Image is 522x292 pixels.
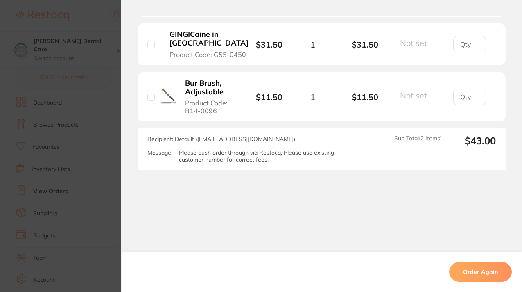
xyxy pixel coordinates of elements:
span: Product Code: B14-0096 [185,99,237,114]
p: Please push order through via Restocq. Please use existing customer number for correct fees. [179,149,357,163]
span: 1 [310,40,315,49]
button: Not set [398,38,437,48]
img: Bur Brush, Adjustable [161,88,176,104]
span: 1 [310,92,315,102]
span: Recipient: Default ( [EMAIL_ADDRESS][DOMAIN_NAME] ) [147,135,295,143]
button: GINGICaine in [GEOGRAPHIC_DATA] Product Code: G55-0450 [167,30,251,59]
input: Qty [453,36,486,52]
b: Bur Brush, Adjustable [185,79,237,96]
span: Sub Total ( 2 Items) [394,135,442,163]
button: Order Again [449,262,512,282]
b: $31.50 [256,39,282,50]
button: Bur Brush, Adjustable Product Code: B14-0096 [183,79,240,115]
label: Message: [147,149,172,156]
input: Qty [453,89,486,105]
output: $43.00 [448,135,496,163]
b: $31.50 [339,40,391,49]
b: $11.50 [339,92,391,102]
b: $11.50 [256,92,282,102]
span: Not set [400,38,427,48]
span: Product Code: G55-0450 [169,51,246,58]
b: GINGICaine in [GEOGRAPHIC_DATA] [169,30,249,47]
span: Not set [400,90,427,100]
button: Not set [398,90,437,100]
